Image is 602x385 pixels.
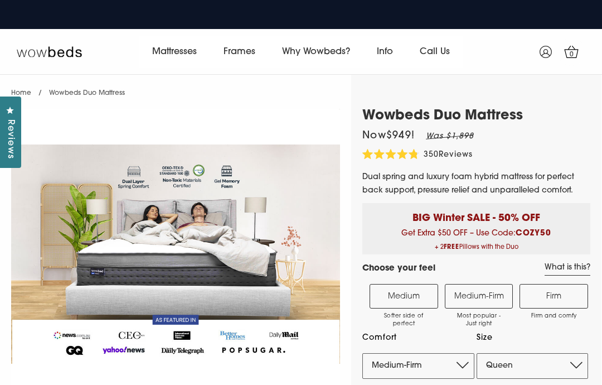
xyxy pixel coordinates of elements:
label: Firm [520,284,588,309]
b: COZY50 [516,229,551,238]
em: Was $1,898 [426,132,474,141]
span: 0 [566,49,577,60]
img: Wow Beds Logo [17,46,82,57]
p: BIG Winter SALE - 50% OFF [371,203,582,226]
a: Home [11,90,31,97]
span: Wowbeds Duo Mattress [49,90,125,97]
span: Get Extra $50 OFF – Use Code: [371,229,582,254]
span: + 2 Pillows with the Duo [371,240,582,254]
span: / [38,90,42,97]
a: Info [363,36,406,68]
a: 0 [557,38,585,66]
a: Call Us [406,36,463,68]
a: What is this? [545,263,590,276]
b: FREE [444,244,459,251]
label: Size [477,331,589,345]
a: Mattresses [139,36,210,68]
span: Firm and comfy [526,312,582,320]
span: Reviews [3,119,17,159]
label: Medium-Firm [445,284,513,309]
span: Dual spring and luxury foam hybrid mattress for perfect back support, pressure relief and unparal... [362,173,574,195]
a: Frames [210,36,269,68]
span: Softer side of perfect [376,312,432,328]
nav: breadcrumbs [11,75,125,103]
a: Why Wowbeds? [269,36,363,68]
h4: Choose your feel [362,263,435,276]
span: Most popular - Just right [451,312,507,328]
label: Medium [370,284,438,309]
label: Comfort [362,331,474,345]
h1: Wowbeds Duo Mattress [362,108,590,124]
span: Now $949 ! [362,131,415,141]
